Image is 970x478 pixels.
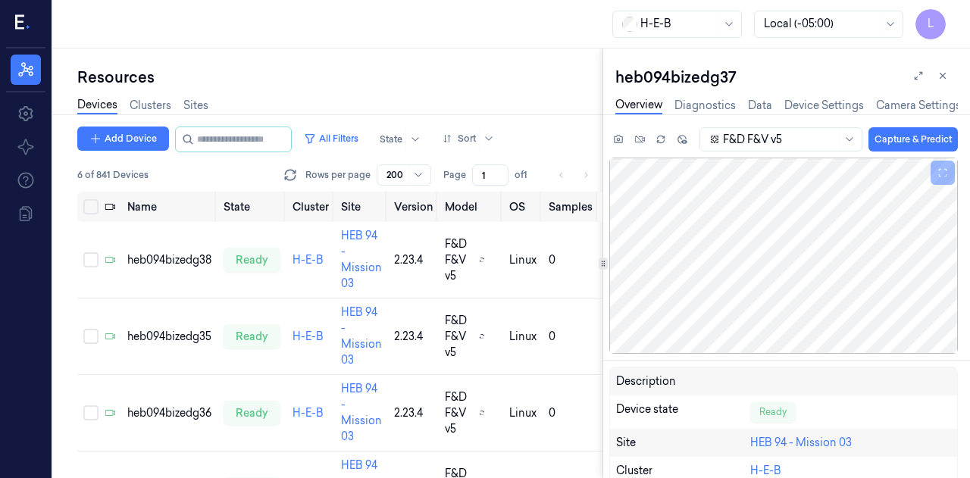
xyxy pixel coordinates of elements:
button: L [915,9,946,39]
th: Site [335,192,388,222]
p: linux [509,252,537,268]
div: 0 [549,329,593,345]
span: F&D F&V v5 [445,389,473,437]
th: Name [121,192,217,222]
p: linux [509,329,537,345]
th: OS [503,192,543,222]
div: heb094bizedg36 [127,405,211,421]
span: Page [443,168,466,182]
div: Description [616,373,750,389]
span: of 1 [515,168,539,182]
div: ready [224,248,280,272]
p: Rows per page [305,168,371,182]
a: Diagnostics [674,98,736,114]
th: State [217,192,286,222]
a: H-E-B [293,253,324,267]
div: heb094bizedg35 [127,329,211,345]
p: linux [509,405,537,421]
a: Clusters [130,98,171,114]
a: Overview [615,97,662,114]
div: 0 [549,252,593,268]
div: 2.23.4 [394,252,433,268]
span: 6 of 841 Devices [77,168,149,182]
th: Model [439,192,503,222]
button: Capture & Predict [868,127,958,152]
span: F&D F&V v5 [445,236,473,284]
th: Cluster [286,192,335,222]
th: Samples [543,192,599,222]
button: Select row [83,252,99,267]
div: heb094bizedg38 [127,252,211,268]
a: Devices [77,97,117,114]
button: Select row [83,329,99,344]
a: HEB 94 - Mission 03 [341,229,382,290]
a: Device Settings [784,98,864,114]
th: Last Ping [599,192,670,222]
div: Resources [77,67,602,88]
div: heb094bizedg37 [615,67,958,88]
th: Version [388,192,439,222]
button: Add Device [77,127,169,151]
button: Select all [83,199,99,214]
button: All Filters [298,127,365,151]
a: Camera Settings [876,98,961,114]
div: ready [224,324,280,348]
div: Device state [616,401,750,423]
button: Select row [83,405,99,420]
div: 2.23.4 [394,329,433,345]
a: HEB 94 - Mission 03 [341,305,382,367]
span: F&D F&V v5 [445,313,473,361]
div: 0 [549,405,593,421]
div: 2.23.4 [394,405,433,421]
nav: pagination [551,164,596,186]
a: Data [748,98,772,114]
a: H-E-B [750,464,781,477]
div: Site [616,435,750,451]
a: HEB 94 - Mission 03 [750,436,852,449]
a: Sites [183,98,208,114]
a: HEB 94 - Mission 03 [341,382,382,443]
div: ready [224,401,280,425]
a: H-E-B [293,406,324,420]
div: Ready [750,401,796,423]
a: H-E-B [293,330,324,343]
